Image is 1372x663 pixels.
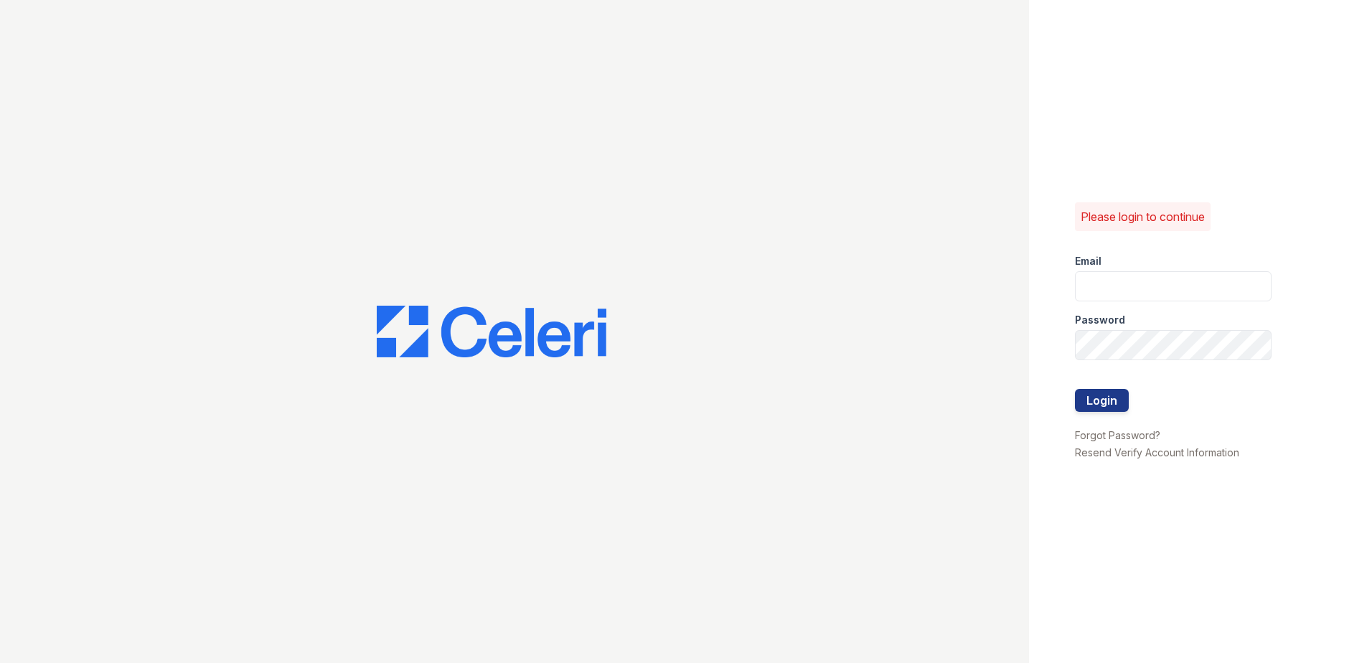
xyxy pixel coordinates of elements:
label: Email [1075,254,1101,268]
img: CE_Logo_Blue-a8612792a0a2168367f1c8372b55b34899dd931a85d93a1a3d3e32e68fde9ad4.png [377,306,606,357]
p: Please login to continue [1081,208,1205,225]
button: Login [1075,389,1129,412]
label: Password [1075,313,1125,327]
a: Forgot Password? [1075,429,1160,441]
a: Resend Verify Account Information [1075,446,1239,459]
